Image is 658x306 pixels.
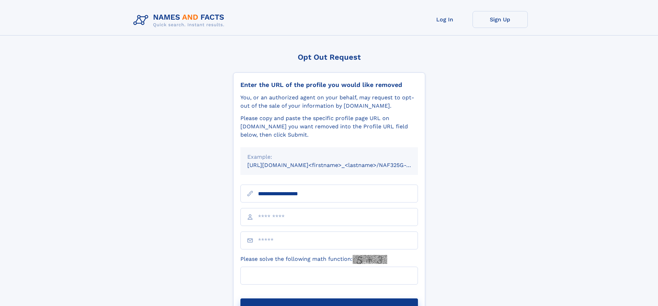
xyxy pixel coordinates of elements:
small: [URL][DOMAIN_NAME]<firstname>_<lastname>/NAF325G-xxxxxxxx [247,162,431,168]
div: Enter the URL of the profile you would like removed [240,81,418,89]
div: Please copy and paste the specific profile page URL on [DOMAIN_NAME] you want removed into the Pr... [240,114,418,139]
div: Example: [247,153,411,161]
div: Opt Out Request [233,53,425,61]
div: You, or an authorized agent on your behalf, may request to opt-out of the sale of your informatio... [240,93,418,110]
img: Logo Names and Facts [131,11,230,30]
label: Please solve the following math function: [240,255,387,264]
a: Log In [417,11,473,28]
a: Sign Up [473,11,528,28]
